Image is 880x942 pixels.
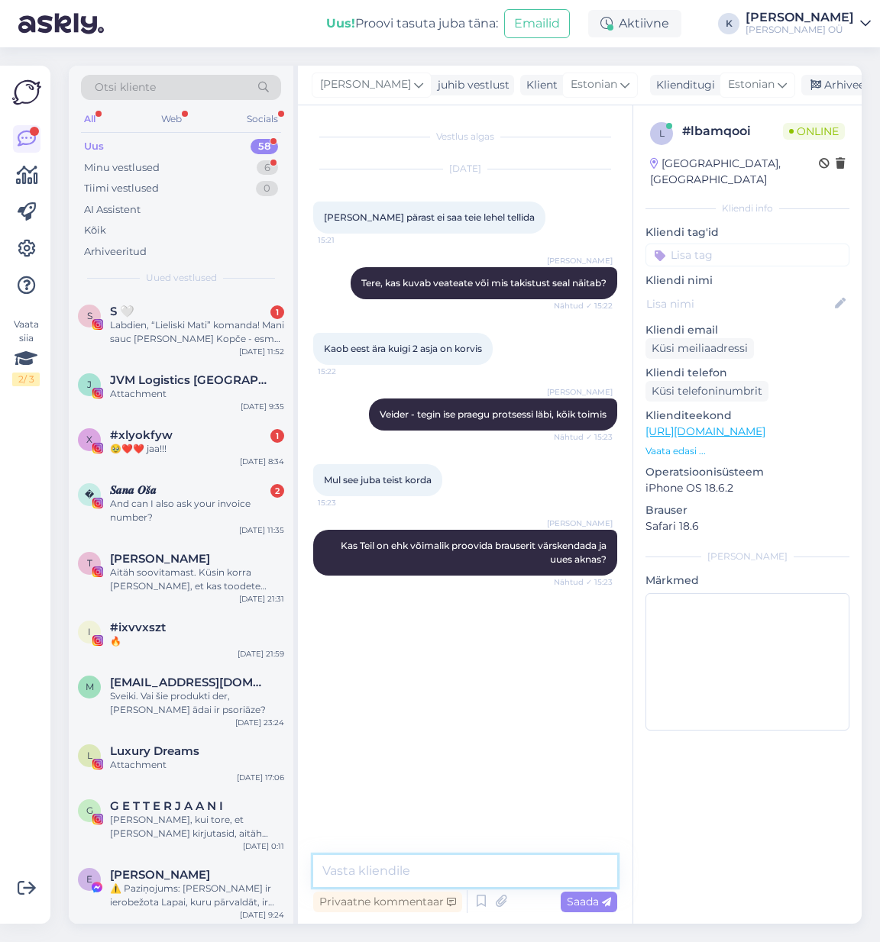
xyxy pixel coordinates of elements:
[243,840,284,852] div: [DATE] 0:11
[86,805,93,816] span: G
[270,305,284,319] div: 1
[110,882,284,909] div: ⚠️ Paziņojums: [PERSON_NAME] ir ierobežota Lapai, kuru pārvaldāt, ir ierobežotas noteiktas funkci...
[84,181,159,196] div: Tiimi vestlused
[87,557,92,569] span: T
[110,621,166,634] span: #ixvvxszt
[547,518,613,529] span: [PERSON_NAME]
[110,634,284,648] div: 🔥
[85,489,94,500] span: �
[84,244,147,260] div: Arhiveeritud
[645,365,849,381] p: Kliendi telefon
[318,497,375,508] span: 15:23
[235,717,284,728] div: [DATE] 23:24
[110,318,284,346] div: Labdien, “Lieliski Mati” komanda! Mani sauc [PERSON_NAME] Kopče - esmu [PERSON_NAME]. [PERSON_NAM...
[270,484,284,498] div: 2
[504,9,570,38] button: Emailid
[326,15,498,33] div: Proovi tasuta juba täna:
[12,318,40,386] div: Vaata siia
[324,343,482,354] span: Kaob eest ära kuigi 2 asja on korvis
[86,681,94,692] span: m
[645,224,849,240] p: Kliendi tag'id
[554,431,613,443] span: Nähtud ✓ 15:23
[251,139,278,154] div: 58
[659,127,665,139] span: l
[746,11,854,24] div: [PERSON_NAME]
[110,676,269,689] span: mairasvincicka@inbox.lv
[239,346,284,357] div: [DATE] 11:52
[650,156,819,188] div: [GEOGRAPHIC_DATA], [GEOGRAPHIC_DATA]
[110,373,269,387] span: JVM Logistics Europe
[645,444,849,458] p: Vaata edasi ...
[110,497,284,524] div: And can I also ask your invoice number?
[645,322,849,338] p: Kliendi email
[588,10,681,37] div: Aktiivne
[110,566,284,593] div: Aitäh soovitamast. Küsin korra [PERSON_NAME], et kas toodete proovimiseks on teil ka testereid võ...
[380,408,607,420] span: Veider - tegin ise praegu protsessi läbi, kõik toimis
[110,689,284,717] div: Sveiki. Vai šie produkti der, [PERSON_NAME] ādai ir psoriāze?
[313,130,617,144] div: Vestlus algas
[237,772,284,783] div: [DATE] 17:06
[110,442,284,456] div: 🥹❤️❤️ jaa!!!
[87,310,92,321] span: S
[324,474,432,486] span: Mul see juba teist korda
[554,300,613,311] span: Nähtud ✓ 15:22
[86,434,92,445] span: x
[95,79,156,95] span: Otsi kliente
[645,408,849,424] p: Klienditeekond
[238,648,284,660] div: [DATE] 21:59
[746,11,871,36] a: [PERSON_NAME][PERSON_NAME] OÜ
[244,109,281,129] div: Socials
[110,758,284,772] div: Attachment
[645,202,849,215] div: Kliendi info
[110,799,223,813] span: G E T T E R J A A N I
[746,24,854,36] div: [PERSON_NAME] OÜ
[313,892,462,912] div: Privaatne kommentaar
[256,181,278,196] div: 0
[645,502,849,518] p: Brauser
[571,76,617,93] span: Estonian
[341,540,609,565] span: Kas Teil on ehk võimalik proovida brauserit värskendada ja uues aknas?
[645,480,849,496] p: iPhone OS 18.6.2
[146,271,217,285] span: Uued vestlused
[110,387,284,401] div: Attachment
[645,518,849,534] p: Safari 18.6
[313,162,617,176] div: [DATE]
[240,456,284,467] div: [DATE] 8:34
[645,464,849,480] p: Operatsioonisüsteem
[318,234,375,246] span: 15:21
[110,483,157,497] span: 𝑺𝒂𝒏𝒂 𝑶𝒔̌𝒂
[783,123,845,140] span: Online
[84,223,106,238] div: Kõik
[257,160,278,176] div: 6
[728,76,775,93] span: Estonian
[110,868,210,882] span: Emai Kaji
[110,552,210,566] span: Toi Nii
[86,873,92,885] span: E
[318,366,375,377] span: 15:22
[645,338,754,359] div: Küsi meiliaadressi
[567,895,611,908] span: Saada
[88,626,91,637] span: i
[646,295,832,312] input: Lisa nimi
[718,13,739,34] div: K
[270,429,284,443] div: 1
[87,750,92,761] span: L
[241,401,284,412] div: [DATE] 9:35
[84,202,141,218] div: AI Assistent
[547,386,613,398] span: [PERSON_NAME]
[12,78,41,107] img: Askly Logo
[239,524,284,536] div: [DATE] 11:35
[326,16,355,31] b: Uus!
[645,244,849,266] input: Lisa tag
[432,77,510,93] div: juhib vestlust
[12,373,40,386] div: 2 / 3
[645,550,849,563] div: [PERSON_NAME]
[158,109,185,129] div: Web
[645,381,768,402] div: Küsi telefoninumbrit
[324,211,535,223] span: [PERSON_NAME] pärast ei saa teie lehel tellida
[320,76,411,93] span: [PERSON_NAME]
[239,593,284,605] div: [DATE] 21:31
[645,273,849,289] p: Kliendi nimi
[645,573,849,589] p: Märkmed
[81,109,99,129] div: All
